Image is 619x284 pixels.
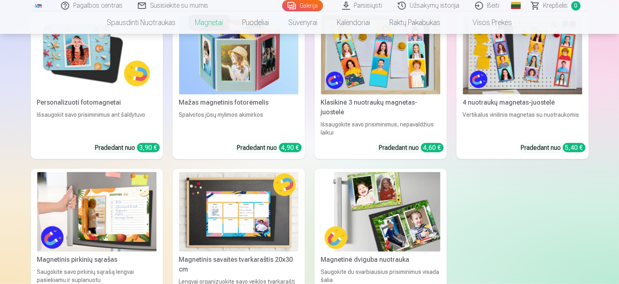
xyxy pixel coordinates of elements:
[95,143,160,153] div: Pradedant nuo
[460,111,585,137] div: Vertikalus vinilinis magnetas su nuotraukomis
[315,12,447,160] a: Klasikinė 3 nuotraukų magnetas-juostelėKlasikinė 3 nuotraukų magnetas-juostelėIšsaugokite savo pr...
[179,15,298,95] img: Mažas magnetinis fotorėmelis
[563,143,585,152] div: 5,40 €
[321,172,440,252] img: Magnetinė dviguba nuotrauka
[137,143,160,152] div: 3,90 €
[327,11,380,34] a: Kalendoriai
[460,98,585,107] div: 4 nuotraukų magnetas-juostelė
[34,111,160,137] div: Išsaugokit savo prisiminimus ant šaldytuvo
[37,172,156,252] img: Magnetinis pirkinių sąrašas
[379,143,444,153] div: Pradedant nuo
[176,255,302,274] div: Magnetinis savaitės tvarkaraštis 20x30 cm
[37,15,156,95] img: Personalizuoti fotomagnetai
[543,1,568,11] span: Krepšelis
[450,11,522,34] a: Visos prekės
[97,11,186,34] a: Spausdinti nuotraukas
[571,1,581,11] span: 0
[34,3,43,8] img: /fa2
[233,11,279,34] a: Puodeliai
[318,255,444,265] div: Magnetinė dviguba nuotrauka
[521,143,585,153] div: Pradedant nuo
[176,111,302,137] div: Spalvotos jūsų mylimos akimirkos
[318,120,444,137] div: Išsaugokite savo prisiminimus, nepavaldžius laikui
[279,11,327,34] a: Suvenyrai
[179,172,298,252] img: Magnetinis savaitės tvarkaraštis 20x30 cm
[421,143,444,152] div: 4,60 €
[463,15,582,95] img: 4 nuotraukų magnetas-juostelė
[279,143,302,152] div: 4,90 €
[176,98,302,107] div: Mažas magnetinis fotorėmelis
[237,143,302,153] div: Pradedant nuo
[380,11,450,34] a: Raktų pakabukas
[31,12,163,160] a: Personalizuoti fotomagnetaiPersonalizuoti fotomagnetaiIšsaugokit savo prisiminimus ant šaldytuvoP...
[456,12,589,160] a: 4 nuotraukų magnetas-juostelė4 nuotraukų magnetas-juostelėVertikalus vinilinis magnetas su nuotra...
[318,98,444,117] div: Klasikinė 3 nuotraukų magnetas-juostelė
[173,12,305,160] a: Mažas magnetinis fotorėmelisMažas magnetinis fotorėmelisSpalvotos jūsų mylimos akimirkosPradedant...
[321,15,440,95] img: Klasikinė 3 nuotraukų magnetas-juostelė
[34,255,160,265] div: Magnetinis pirkinių sąrašas
[186,11,233,34] a: Magnetai
[34,98,160,107] div: Personalizuoti fotomagnetai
